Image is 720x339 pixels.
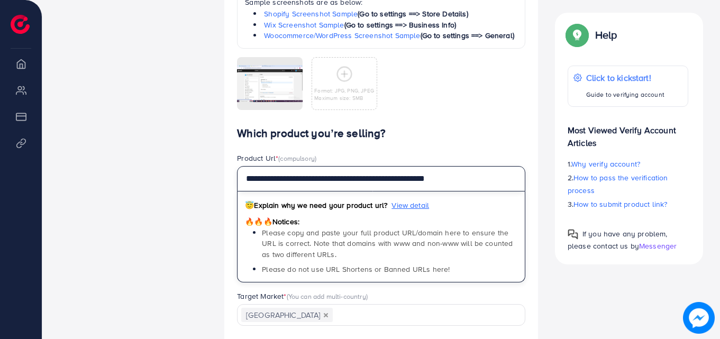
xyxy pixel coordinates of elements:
[391,200,429,210] span: View detail
[568,115,688,149] p: Most Viewed Verify Account Articles
[344,20,456,30] span: (Go to settings ==> Business Info)
[237,127,525,140] h4: Which product you’re selling?
[245,200,254,210] span: 😇
[573,199,667,209] span: How to submit product link?
[639,241,677,251] span: Messenger
[245,216,272,227] span: 🔥🔥🔥
[595,29,617,41] p: Help
[568,172,668,196] span: How to pass the verification process
[245,200,387,210] span: Explain why we need your product url?
[586,88,664,101] p: Guide to verifying account
[262,264,450,274] span: Please do not use URL Shortens or Banned URLs here!
[568,229,578,240] img: Popup guide
[568,198,688,210] p: 3.
[237,153,316,163] label: Product Url
[314,87,374,94] p: Format: JPG, PNG, JPEG
[287,291,368,301] span: (You can add multi-country)
[264,8,358,19] a: Shopify Screenshot Sample
[568,25,587,44] img: Popup guide
[241,308,333,323] span: [GEOGRAPHIC_DATA]
[278,153,316,163] span: (compulsory)
[237,291,368,301] label: Target Market
[264,30,420,41] a: Woocommerce/WordPress Screenshot Sample
[237,65,303,102] img: img uploaded
[568,158,688,170] p: 1.
[11,15,30,34] img: logo
[421,30,514,41] span: (Go to settings ==> General)
[586,71,664,84] p: Click to kickstart!
[262,227,513,260] span: Please copy and paste your full product URL/domain here to ensure the URL is correct. Note that d...
[314,94,374,102] p: Maximum size: 5MB
[568,171,688,197] p: 2.
[323,313,329,318] button: Deselect Pakistan
[237,304,525,326] div: Search for option
[264,20,344,30] a: Wix Screenshot Sample
[358,8,468,19] span: (Go to settings ==> Store Details)
[245,216,299,227] span: Notices:
[568,228,668,251] span: If you have any problem, please contact us by
[571,159,640,169] span: Why verify account?
[334,307,512,324] input: Search for option
[683,302,715,334] img: image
